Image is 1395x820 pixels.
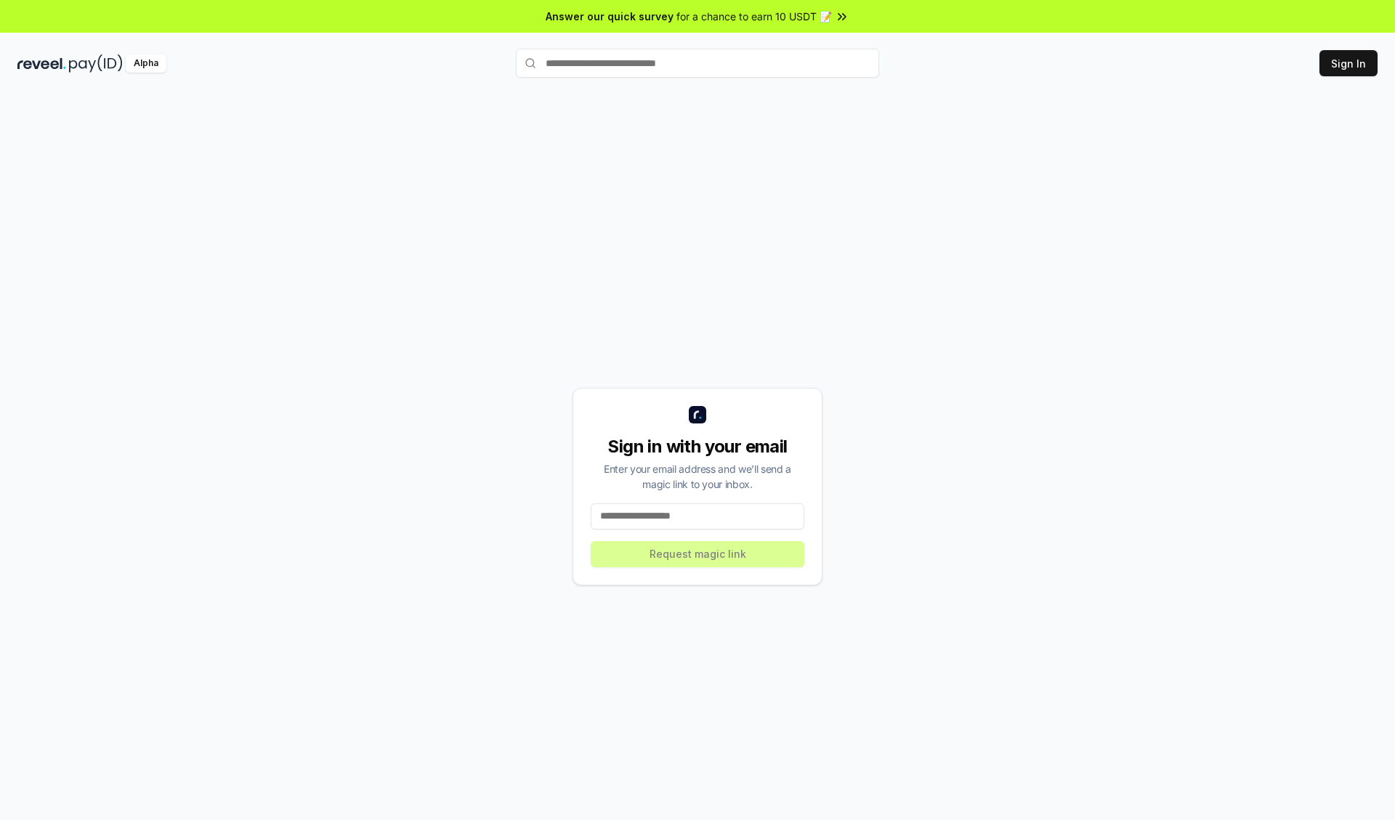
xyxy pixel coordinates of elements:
span: Answer our quick survey [546,9,674,24]
img: pay_id [69,54,123,73]
div: Enter your email address and we’ll send a magic link to your inbox. [591,461,804,492]
div: Sign in with your email [591,435,804,458]
span: for a chance to earn 10 USDT 📝 [676,9,832,24]
img: logo_small [689,406,706,423]
div: Alpha [126,54,166,73]
img: reveel_dark [17,54,66,73]
button: Sign In [1319,50,1378,76]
